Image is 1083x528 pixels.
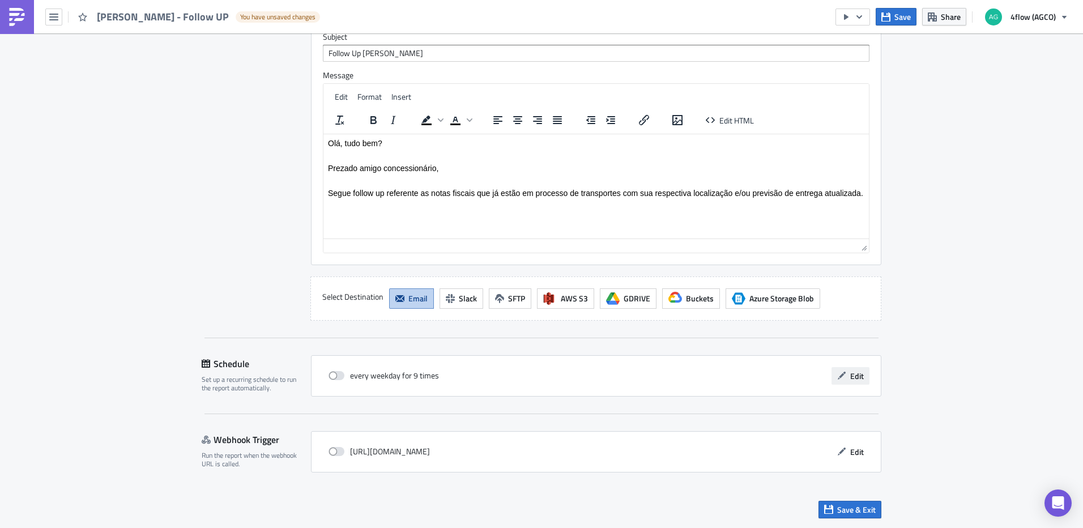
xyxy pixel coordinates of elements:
[488,112,508,128] button: Align left
[323,70,869,80] label: Message
[417,112,445,128] div: Background color
[876,8,916,25] button: Save
[364,112,383,128] button: Bold
[446,112,474,128] div: Text color
[984,7,1003,27] img: Avatar
[726,288,820,309] button: Azure Storage BlobAzure Storage Blob
[837,504,876,516] span: Save & Exit
[202,451,304,469] div: Run the report when the webhook URL is called.
[357,91,382,103] span: Format
[202,431,311,448] div: Webhook Trigger
[323,134,869,239] iframe: Rich Text Area
[440,288,483,309] button: Slack
[329,367,439,384] div: every weekday for 9 times
[528,112,547,128] button: Align right
[408,292,428,304] span: Email
[459,292,477,304] span: Slack
[202,355,311,372] div: Schedule
[662,288,720,309] button: Buckets
[508,112,527,128] button: Align center
[329,443,430,460] div: [URL][DOMAIN_NAME]
[832,443,869,461] button: Edit
[389,288,434,309] button: Email
[686,292,714,304] span: Buckets
[600,288,656,309] button: GDRIVE
[978,5,1075,29] button: 4flow (AGCO)
[508,292,525,304] span: SFTP
[561,292,588,304] span: AWS S3
[850,370,864,382] span: Edit
[850,446,864,458] span: Edit
[1010,11,1056,23] span: 4flow (AGCO)
[941,11,961,23] span: Share
[323,32,869,42] label: Subject
[668,112,687,128] button: Insert/edit image
[1044,489,1072,517] div: Open Intercom Messenger
[634,112,654,128] button: Insert/edit link
[391,91,411,103] span: Insert
[732,292,745,305] span: Azure Storage Blob
[489,288,531,309] button: SFTP
[322,288,383,305] label: Select Destination
[922,8,966,25] button: Share
[8,8,26,26] img: PushMetrics
[537,288,594,309] button: AWS S3
[749,292,814,304] span: Azure Storage Blob
[624,292,650,304] span: GDRIVE
[240,12,315,22] span: You have unsaved changes
[330,112,349,128] button: Clear formatting
[701,112,758,128] button: Edit HTML
[832,367,869,385] button: Edit
[857,239,869,253] div: Resize
[335,91,348,103] span: Edit
[97,10,230,23] span: [PERSON_NAME] - Follow UP
[601,112,620,128] button: Increase indent
[818,501,881,518] button: Save & Exit
[383,112,403,128] button: Italic
[719,114,754,126] span: Edit HTML
[894,11,911,23] span: Save
[581,112,600,128] button: Decrease indent
[548,112,567,128] button: Justify
[202,375,304,393] div: Set up a recurring schedule to run the report automatically.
